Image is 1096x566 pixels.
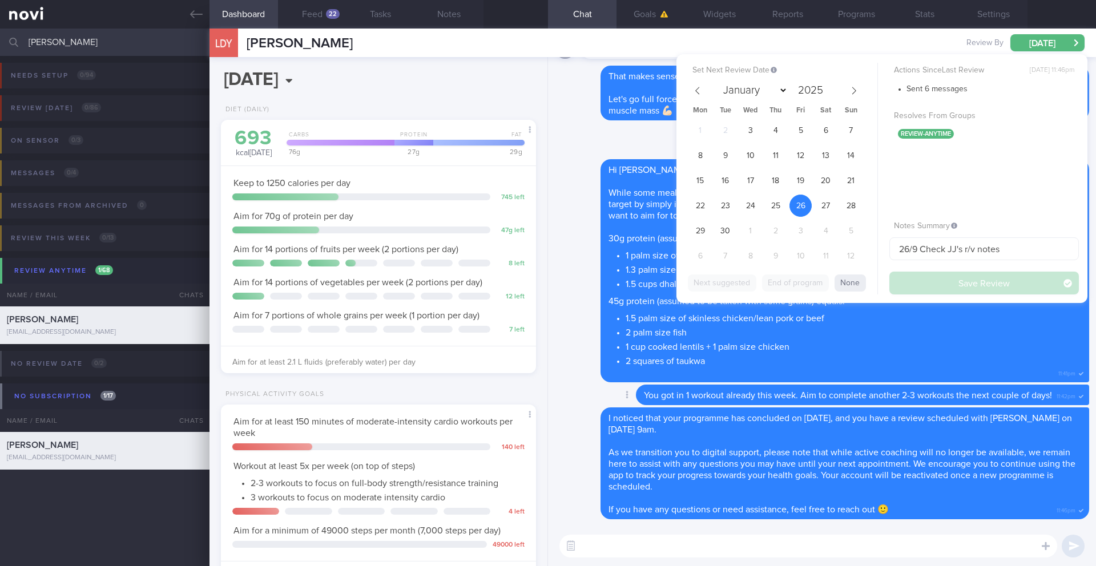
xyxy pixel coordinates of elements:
[815,220,837,242] span: October 4, 2025
[391,131,433,145] div: Protein
[429,148,525,155] div: 29 g
[8,165,82,181] div: Messages
[626,276,1081,290] li: 1.5 cups dhal
[739,220,761,242] span: October 1, 2025
[496,293,525,301] div: 12 left
[609,234,845,243] span: 30g protein (assumed to be taken with some grains) equals:
[137,200,147,210] span: 0
[221,106,269,114] div: Diet (Daily)
[82,103,101,112] span: 0 / 86
[233,462,415,471] span: Workout at least 5x per week (on top of steps)
[99,233,116,242] span: 0 / 13
[738,107,763,115] span: Wed
[835,274,866,292] button: None
[233,526,501,535] span: Aim for a minimum of 49000 steps per month (7,000 steps per day)
[283,148,395,155] div: 76 g
[689,169,711,192] span: September 15, 2025
[966,38,1004,48] span: Review By
[496,326,525,334] div: 7 left
[815,195,837,217] span: September 27, 2025
[688,107,713,115] span: Mon
[626,247,1081,261] li: 1 palm size of skinless chicken/lean pork or beef
[68,135,83,145] span: 0 / 3
[626,338,1081,353] li: 1 cup cooked lentils + 1 palm size chicken
[7,440,78,450] span: [PERSON_NAME]
[739,245,761,267] span: October 8, 2025
[689,245,711,267] span: October 6, 2025
[793,85,825,96] input: Year
[609,95,1059,115] span: Let's go full force now and continue to bring your weight down to the next target of 95kg with an...
[64,168,79,177] span: 0 / 4
[609,72,694,81] span: That makes sense 🙂
[1057,390,1075,401] span: 11:42pm
[739,195,761,217] span: September 24, 2025
[739,144,761,167] span: September 10, 2025
[609,188,1079,220] span: While some meals are a little low on the protein side (like the peanut butter and bread), you can...
[894,222,957,230] span: Notes Summary
[391,148,433,155] div: 27 g
[609,297,845,306] span: 45g protein (assumed to be taken with some grains) equals:
[1030,66,1074,75] span: [DATE] 11:46pm
[840,169,862,192] span: September 21, 2025
[233,417,513,438] span: Aim for at least 150 minutes of moderate-intensity cardio workouts per week
[247,37,353,50] span: [PERSON_NAME]
[496,443,525,452] div: 140 left
[1010,34,1085,51] button: [DATE]
[1058,367,1075,378] span: 11:41pm
[626,310,1081,324] li: 1.5 palm size of skinless chicken/lean pork or beef
[8,198,150,213] div: Messages from Archived
[233,278,482,287] span: Aim for 14 portions of vegetables per week (2 portions per day)
[813,107,839,115] span: Sat
[789,195,812,217] span: September 26, 2025
[840,220,862,242] span: October 5, 2025
[840,195,862,217] span: September 28, 2025
[764,119,787,141] span: September 4, 2025
[95,265,113,275] span: 1 / 68
[7,328,203,337] div: [EMAIL_ADDRESS][DOMAIN_NAME]
[8,133,86,148] div: On sensor
[77,70,96,80] span: 0 / 94
[232,128,275,159] div: kcal [DATE]
[11,263,116,278] div: Review anytime
[8,356,110,371] div: No review date
[898,129,954,139] span: review-anytime
[689,195,711,217] span: September 22, 2025
[894,111,1074,122] label: Resolves From Groups
[233,179,350,188] span: Keep to 1250 calories per day
[496,193,525,202] div: 745 left
[840,119,862,141] span: September 7, 2025
[496,227,525,235] div: 47 g left
[233,212,353,221] span: Aim for 70g of protein per day
[232,358,416,366] span: Aim for at least 2.1 L fluids (preferably water) per day
[718,82,788,99] select: Month
[739,169,761,192] span: September 17, 2025
[714,144,736,167] span: September 9, 2025
[7,454,203,462] div: [EMAIL_ADDRESS][DOMAIN_NAME]
[626,261,1081,276] li: 1.3 palm size of fish
[207,22,241,66] div: LDY
[840,144,862,167] span: September 14, 2025
[164,284,209,306] div: Chats
[713,107,738,115] span: Tue
[894,66,1074,76] label: Actions Since Last Review
[609,448,1075,491] span: As we transition you to digital support, please note that while active coaching will no longer be...
[91,358,107,368] span: 0 / 2
[739,119,761,141] span: September 3, 2025
[164,409,209,432] div: Chats
[815,245,837,267] span: October 11, 2025
[11,389,119,404] div: No subscription
[692,66,873,76] label: Set Next Review Date
[8,100,104,116] div: Review [DATE]
[714,195,736,217] span: September 23, 2025
[221,390,324,399] div: Physical Activity Goals
[609,414,1072,434] span: I noticed that your programme has concluded on [DATE], and you have a review scheduled with [PERS...
[609,505,889,514] span: If you have any questions or need assistance, feel free to reach out 🙂
[763,107,788,115] span: Thu
[764,245,787,267] span: October 9, 2025
[815,144,837,167] span: September 13, 2025
[493,541,525,549] div: 49000 left
[840,245,862,267] span: October 12, 2025
[789,119,812,141] span: September 5, 2025
[326,9,340,19] div: 22
[788,107,813,115] span: Fri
